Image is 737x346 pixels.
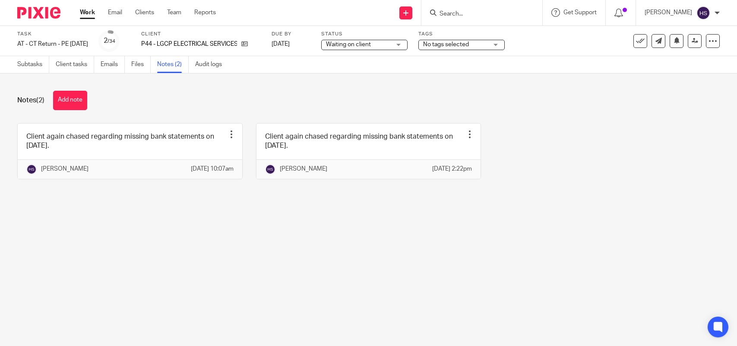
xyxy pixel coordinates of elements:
div: 2 [104,36,115,46]
small: /34 [108,39,115,44]
p: [PERSON_NAME] [41,165,89,173]
label: Client [141,31,261,38]
a: Notes (2) [157,56,189,73]
h1: Notes [17,96,44,105]
span: Get Support [563,10,597,16]
a: Files [131,56,151,73]
a: Email [108,8,122,17]
a: Reports [194,8,216,17]
span: No tags selected [423,41,469,48]
label: Task [17,31,88,38]
img: svg%3E [696,6,710,20]
p: P44 - LGCP ELECTRICAL SERVICES LTD [141,40,237,48]
p: [PERSON_NAME] [645,8,692,17]
a: Work [80,8,95,17]
label: Tags [418,31,505,38]
a: Subtasks [17,56,49,73]
a: Client tasks [56,56,94,73]
p: [DATE] 10:07am [191,165,234,173]
button: Add note [53,91,87,110]
a: Audit logs [195,56,228,73]
img: svg%3E [26,164,37,175]
a: Clients [135,8,154,17]
a: Emails [101,56,125,73]
span: (2) [36,97,44,104]
span: [DATE] [272,41,290,47]
img: Pixie [17,7,60,19]
a: Team [167,8,181,17]
label: Status [321,31,408,38]
span: Waiting on client [326,41,371,48]
p: [DATE] 2:22pm [432,165,472,173]
p: [PERSON_NAME] [280,165,327,173]
div: AT - CT Return - PE [DATE] [17,40,88,48]
div: AT - CT Return - PE 31-12-2024 [17,40,88,48]
img: svg%3E [265,164,275,175]
input: Search [439,10,516,18]
label: Due by [272,31,310,38]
